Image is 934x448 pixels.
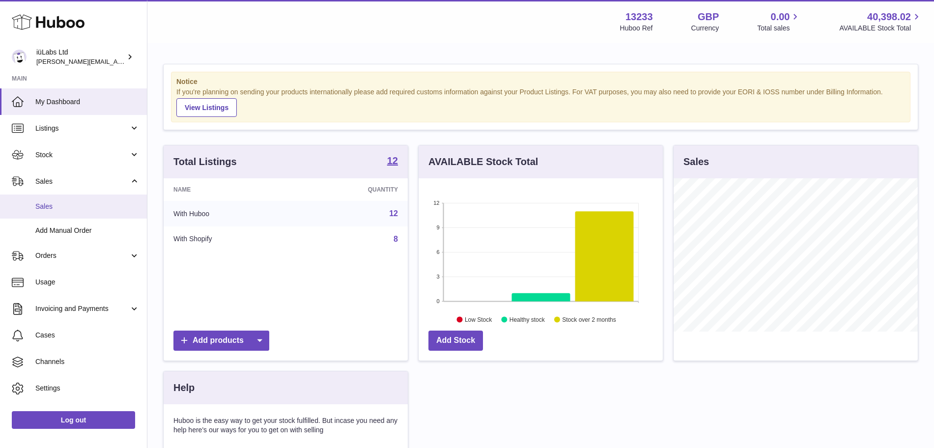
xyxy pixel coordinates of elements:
text: Stock over 2 months [562,316,616,323]
strong: Notice [176,77,905,86]
th: Name [164,178,295,201]
th: Quantity [295,178,408,201]
text: 6 [436,249,439,255]
span: AVAILABLE Stock Total [839,24,922,33]
span: Add Manual Order [35,226,140,235]
span: Settings [35,384,140,393]
h3: Total Listings [173,155,237,168]
span: Sales [35,202,140,211]
span: Total sales [757,24,801,33]
td: With Shopify [164,226,295,252]
h3: Help [173,381,195,394]
p: Huboo is the easy way to get your stock fulfilled. But incase you need any help here's our ways f... [173,416,398,435]
text: Low Stock [465,316,492,323]
div: Huboo Ref [620,24,653,33]
div: iüLabs Ltd [36,48,125,66]
span: Listings [35,124,129,133]
span: Stock [35,150,129,160]
span: Sales [35,177,129,186]
span: Channels [35,357,140,366]
a: View Listings [176,98,237,117]
text: Healthy stock [509,316,545,323]
span: 0.00 [771,10,790,24]
a: 0.00 Total sales [757,10,801,33]
a: Add products [173,331,269,351]
text: 3 [436,274,439,280]
a: 12 [387,156,398,168]
a: 40,398.02 AVAILABLE Stock Total [839,10,922,33]
div: If you're planning on sending your products internationally please add required customs informati... [176,87,905,117]
strong: GBP [698,10,719,24]
span: Cases [35,331,140,340]
div: Currency [691,24,719,33]
a: 8 [394,235,398,243]
a: Log out [12,411,135,429]
img: annunziata@iulabs.co [12,50,27,64]
text: 0 [436,298,439,304]
span: [PERSON_NAME][EMAIL_ADDRESS][DOMAIN_NAME] [36,57,197,65]
span: 40,398.02 [867,10,911,24]
text: 9 [436,224,439,230]
span: Orders [35,251,129,260]
span: Usage [35,278,140,287]
span: Invoicing and Payments [35,304,129,313]
h3: Sales [683,155,709,168]
span: My Dashboard [35,97,140,107]
h3: AVAILABLE Stock Total [428,155,538,168]
td: With Huboo [164,201,295,226]
strong: 13233 [625,10,653,24]
a: Add Stock [428,331,483,351]
a: 12 [389,209,398,218]
text: 12 [433,200,439,206]
strong: 12 [387,156,398,166]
